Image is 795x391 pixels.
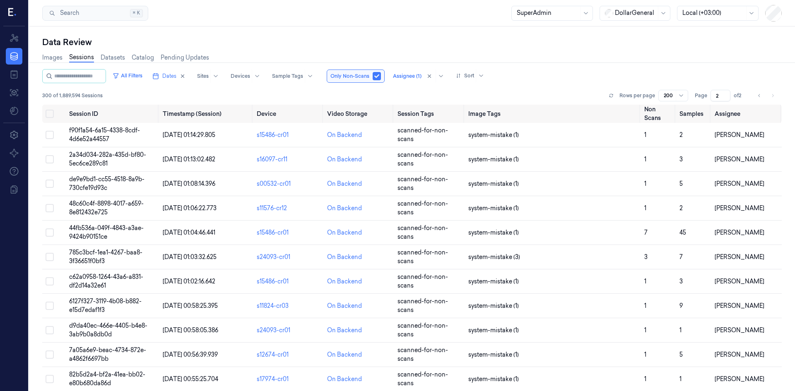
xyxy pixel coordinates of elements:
[468,350,519,359] span: system-mistake (1)
[46,228,54,237] button: Select row
[715,253,764,261] span: [PERSON_NAME]
[46,350,54,359] button: Select row
[109,69,146,82] button: All Filters
[257,229,289,236] a: s15486-cr01
[644,204,646,212] span: 1
[397,371,448,387] span: scanned-for-non-scans
[468,131,519,139] span: system-mistake (1)
[46,204,54,212] button: Select row
[397,273,448,289] span: scanned-for-non-scans
[327,204,362,213] a: On Backend
[163,351,218,358] span: [DATE] 00:56:39.939
[69,200,144,216] span: 48c60c4f-8898-4017-a659-8e812432e725
[715,156,764,163] span: [PERSON_NAME]
[711,105,782,123] th: Assignee
[69,322,147,338] span: d9da40ec-466e-4405-b4e8-3ab9b0a8db0d
[327,326,362,335] a: On Backend
[46,277,54,285] button: Select row
[327,228,362,237] a: On Backend
[327,302,362,310] a: On Backend
[69,346,146,362] span: 7a05a6e9-beac-4734-872e-a4862f6697bb
[397,224,448,240] span: scanned-for-non-scans
[644,278,646,285] span: 1
[327,350,362,359] a: On Backend
[257,278,289,285] a: s15486-cr01
[715,278,764,285] span: [PERSON_NAME]
[397,151,448,167] span: scanned-for-non-scans
[754,90,778,101] nav: pagination
[327,180,362,188] a: On Backend
[327,155,362,164] a: On Backend
[132,53,154,62] a: Catalog
[468,155,519,164] span: system-mistake (1)
[253,105,324,123] th: Device
[57,9,79,17] span: Search
[754,90,765,101] button: Go to previous page
[69,249,142,265] span: 785c3bcf-1ea1-4267-baa8-3f36651f0bf3
[149,70,189,83] button: Dates
[257,131,289,139] a: s15486-cr01
[163,180,215,187] span: [DATE] 01:08:14.396
[69,224,144,240] span: 44fb536a-049f-4843-a3ae-9424b90151ce
[397,175,448,192] span: scanned-for-non-scans
[679,253,683,261] span: 7
[644,156,646,163] span: 1
[163,302,218,309] span: [DATE] 00:58:25.395
[163,156,215,163] span: [DATE] 01:13:02.482
[644,253,648,261] span: 3
[644,131,646,139] span: 1
[679,180,683,187] span: 5
[42,92,103,99] span: 300 of 1,889,594 Sessions
[679,204,683,212] span: 2
[257,253,290,261] a: s24093-cr01
[69,175,145,192] span: de9e9bd1-cc55-4518-8a9b-730cfe19d93c
[69,127,140,143] span: f90f1a54-6a15-4338-8cdf-4d6e52a44557
[397,200,448,216] span: scanned-for-non-scans
[644,302,646,309] span: 1
[327,277,362,286] a: On Backend
[257,351,289,358] a: s12674-cr01
[69,297,142,314] span: 6127f327-3119-4b08-b882-e15d7edaf1f3
[46,253,54,261] button: Select row
[468,302,519,310] span: system-mistake (1)
[715,375,764,383] span: [PERSON_NAME]
[327,375,362,384] a: On Backend
[641,105,676,123] th: Non Scans
[159,105,253,123] th: Timestamp (Session)
[163,326,218,334] span: [DATE] 00:58:05.386
[679,351,683,358] span: 5
[468,277,519,286] span: system-mistake (1)
[715,351,764,358] span: [PERSON_NAME]
[69,273,143,289] span: c62a0958-1264-43a6-a831-df2d14a32e61
[468,204,519,213] span: system-mistake (1)
[257,326,290,334] a: s24093-cr01
[163,204,217,212] span: [DATE] 01:06:22.773
[42,53,63,62] a: Images
[163,131,215,139] span: [DATE] 01:14:29.805
[46,326,54,334] button: Select row
[394,105,465,123] th: Session Tags
[42,6,148,21] button: Search⌘K
[46,131,54,139] button: Select row
[161,53,209,62] a: Pending Updates
[644,180,646,187] span: 1
[69,371,145,387] span: 82b5d2a4-bf2a-41ea-bb02-e80b680da86d
[695,92,707,99] span: Page
[257,180,291,187] a: s00532-cr01
[715,131,764,139] span: [PERSON_NAME]
[715,180,764,187] span: [PERSON_NAME]
[715,229,764,236] span: [PERSON_NAME]
[324,105,394,123] th: Video Storage
[644,229,648,236] span: 7
[397,127,448,143] span: scanned-for-non-scans
[468,326,519,335] span: system-mistake (1)
[734,92,747,99] span: of 2
[163,278,215,285] span: [DATE] 01:02:16.642
[397,322,448,338] span: scanned-for-non-scans
[468,375,519,384] span: system-mistake (1)
[679,302,683,309] span: 9
[330,72,369,80] span: Only Non-Scans
[644,375,646,383] span: 1
[715,302,764,309] span: [PERSON_NAME]
[715,204,764,212] span: [PERSON_NAME]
